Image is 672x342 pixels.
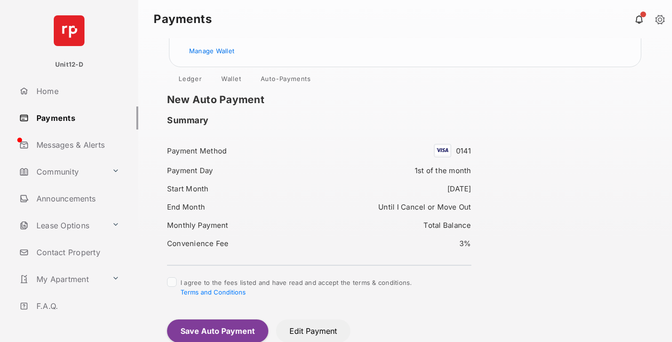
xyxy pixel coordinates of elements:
[55,60,83,70] p: Unit12-D
[325,237,471,250] div: 3%
[154,13,212,25] strong: Payments
[189,47,234,55] a: Manage Wallet
[15,268,108,291] a: My Apartment
[423,221,471,230] span: Total Balance
[167,164,313,177] div: Payment Day
[167,219,313,232] div: Monthly Payment
[54,15,84,46] img: svg+xml;base64,PHN2ZyB4bWxucz0iaHR0cDovL3d3dy53My5vcmcvMjAwMC9zdmciIHdpZHRoPSI2NCIgaGVpZ2h0PSI2NC...
[378,202,471,212] span: Until I Cancel or Move Out
[15,133,138,156] a: Messages & Alerts
[171,75,210,86] a: Ledger
[15,160,108,183] a: Community
[253,75,319,86] a: Auto-Payments
[15,187,138,210] a: Announcements
[180,279,412,296] span: I agree to the fees listed and have read and accept the terms & conditions.
[456,146,471,155] span: 0141
[15,295,138,318] a: F.A.Q.
[167,115,209,126] h2: Summary
[214,75,249,86] a: Wallet
[167,94,486,106] h1: New Auto Payment
[447,184,471,193] span: [DATE]
[15,241,138,264] a: Contact Property
[167,182,313,195] div: Start Month
[167,200,313,213] div: End Month
[15,106,138,130] a: Payments
[415,166,471,175] span: 1st of the month
[167,237,313,250] div: Convenience Fee
[15,214,108,237] a: Lease Options
[180,288,246,296] button: I agree to the fees listed and have read and accept the terms & conditions.
[15,80,138,103] a: Home
[167,144,313,157] div: Payment Method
